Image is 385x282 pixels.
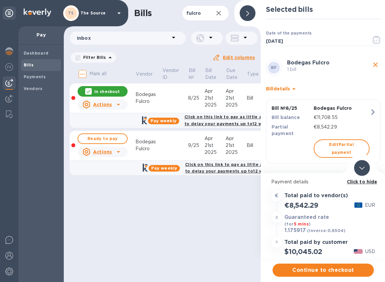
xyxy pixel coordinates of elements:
[284,247,322,256] h2: $10,045.02
[284,222,311,226] b: (for )
[314,139,370,158] button: EditPartial payment
[223,55,255,60] u: Edit columns
[226,67,238,81] p: Due Date
[89,70,107,77] p: Mark all
[24,62,34,67] b: Bills
[320,141,364,156] span: Edit Partial payment
[271,65,277,70] b: BF
[284,201,318,209] h2: €8,542.29
[284,227,306,234] h3: 1.175917
[226,135,247,142] div: Apr
[205,88,226,95] div: Apr
[24,74,46,79] b: Payments
[162,67,179,81] p: Vendor ID
[284,239,348,246] h3: Total paid by customer
[135,145,162,152] div: Fulcro
[205,149,226,156] div: 2025
[205,95,226,102] div: 21st
[314,124,370,130] p: €8,542.29
[278,266,369,274] span: Continue to checkout
[94,89,120,94] p: In checkout
[205,67,217,81] p: Bill Date
[287,59,329,66] b: Bodegas Fulcro
[78,133,128,144] button: Ready to pay
[226,149,247,156] div: 2025
[24,9,51,16] img: Logo
[271,237,282,247] div: =
[93,102,112,107] u: Actions
[68,11,74,15] b: TS
[189,67,196,81] p: Bill №
[24,32,59,38] p: Pay
[188,95,205,102] div: 8/25
[284,193,348,199] h3: Total paid to vendor(s)
[247,71,259,78] p: Type
[347,179,377,184] b: Click to hide
[135,91,162,98] div: Bodegas
[189,67,204,81] span: Bill №
[271,212,282,223] div: x
[365,248,375,255] p: USD
[273,264,374,277] button: Continue to checkout
[284,214,329,221] h3: Guaranteed rate
[226,102,247,108] div: 2025
[205,67,225,81] span: Bill Date
[226,95,247,102] div: 21st
[354,249,363,254] img: USD
[294,222,309,226] span: 5 mins
[287,66,371,73] p: 1 bill
[266,78,380,99] div: Billdetails
[205,142,226,149] div: 21st
[5,63,13,71] img: Foreign exchange
[266,5,380,13] h2: Selected bills
[266,86,290,91] b: Bill details
[314,105,370,111] p: Bodegas Fulcro
[205,135,226,142] div: Apr
[77,35,170,41] p: Inbox
[205,102,226,108] div: 2025
[184,114,301,126] b: Click on this link to pay as little as $103.25 per week to delay your payments up to 12 weeks
[247,71,267,78] span: Type
[275,193,278,198] strong: €
[185,162,300,174] b: Click on this link to pay as little as $47.40 per week to delay your payments up to 12 weeks
[272,105,311,111] p: Bill № 8/25
[151,166,177,171] b: Pay weekly
[3,7,16,20] div: Unpin categories
[271,178,375,185] p: Payment details
[24,86,43,91] b: Vendors
[84,135,122,143] span: Ready to pay
[81,55,106,60] p: Filter Bills
[247,95,268,102] div: Bill
[226,88,247,95] div: Apr
[307,228,346,233] b: (inverse: 0.8504 )
[365,202,375,209] p: EUR
[135,138,162,145] div: Bodegas
[93,149,112,154] u: Actions
[136,71,161,78] span: Vendor
[24,51,49,56] b: Dashboard
[371,60,380,70] button: close
[136,71,153,78] p: Vendor
[272,124,311,137] p: Partial payment
[135,98,162,105] div: Fulcro
[151,118,177,123] b: Pay weekly
[266,32,311,35] label: Date of the payments
[226,67,246,81] span: Due Date
[134,8,152,18] h1: Bills
[162,67,188,81] span: Vendor ID
[81,11,113,15] p: The Source
[247,142,268,149] div: Bill
[226,142,247,149] div: 21st
[266,99,380,163] button: Bill №8/25Bodegas FulcroBill balance€11,708.55Partial payment€8,542.29EditPartial payment
[188,142,205,149] div: 9/25
[272,114,311,121] p: Bill balance
[314,114,370,121] p: €11,708.55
